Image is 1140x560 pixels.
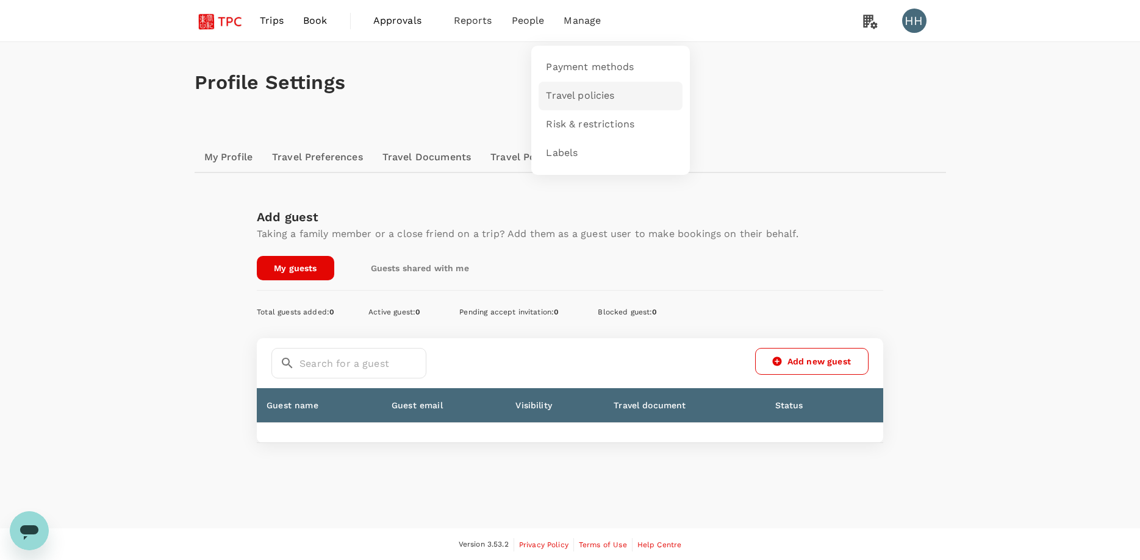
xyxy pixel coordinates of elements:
th: Guest email [382,388,506,423]
th: Status [765,388,849,423]
a: Guests shared with me [354,256,486,280]
span: Active guest : [368,308,420,316]
a: Travel Documents [373,143,481,172]
span: Blocked guest : [598,308,657,316]
a: Payment methods [539,53,683,82]
span: Travel policies [546,89,614,103]
span: 0 [415,308,420,316]
div: Add guest [257,207,798,227]
a: Travel Policy [481,143,562,172]
a: Terms of Use [579,538,627,551]
a: Travel policies [539,82,683,110]
th: Visibility [506,388,604,423]
th: Guest name [257,388,382,423]
span: Reports [454,13,492,28]
a: Risk & restrictions [539,110,683,139]
p: Taking a family member or a close friend on a trip? Add them as a guest user to make bookings on ... [257,227,798,241]
a: Travel Preferences [262,143,373,172]
a: Help Centre [637,538,682,551]
a: My guests [257,256,334,280]
span: 0 [329,308,334,316]
span: Book [303,13,328,28]
span: Approvals [373,13,434,28]
span: Payment methods [546,60,634,74]
a: My Profile [195,143,263,172]
span: Version 3.53.2 [459,539,509,551]
iframe: Button to launch messaging window [10,511,49,550]
a: Privacy Policy [519,538,568,551]
span: Help Centre [637,541,682,549]
span: Privacy Policy [519,541,568,549]
a: Add new guest [755,348,869,375]
span: 0 [652,308,657,316]
span: Terms of Use [579,541,627,549]
span: 0 [554,308,559,316]
th: Travel document [604,388,765,423]
span: Pending accept invitation : [459,308,559,316]
span: Labels [546,146,578,160]
a: Labels [539,139,683,168]
span: People [512,13,545,28]
span: Total guests added : [257,308,334,316]
img: Tsao Pao Chee Group Pte Ltd [195,7,251,34]
span: Trips [260,13,284,28]
div: HH [902,9,927,33]
span: Manage [564,13,601,28]
span: Risk & restrictions [546,118,634,132]
h1: Profile Settings [195,71,946,94]
input: Search for a guest [299,348,426,378]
